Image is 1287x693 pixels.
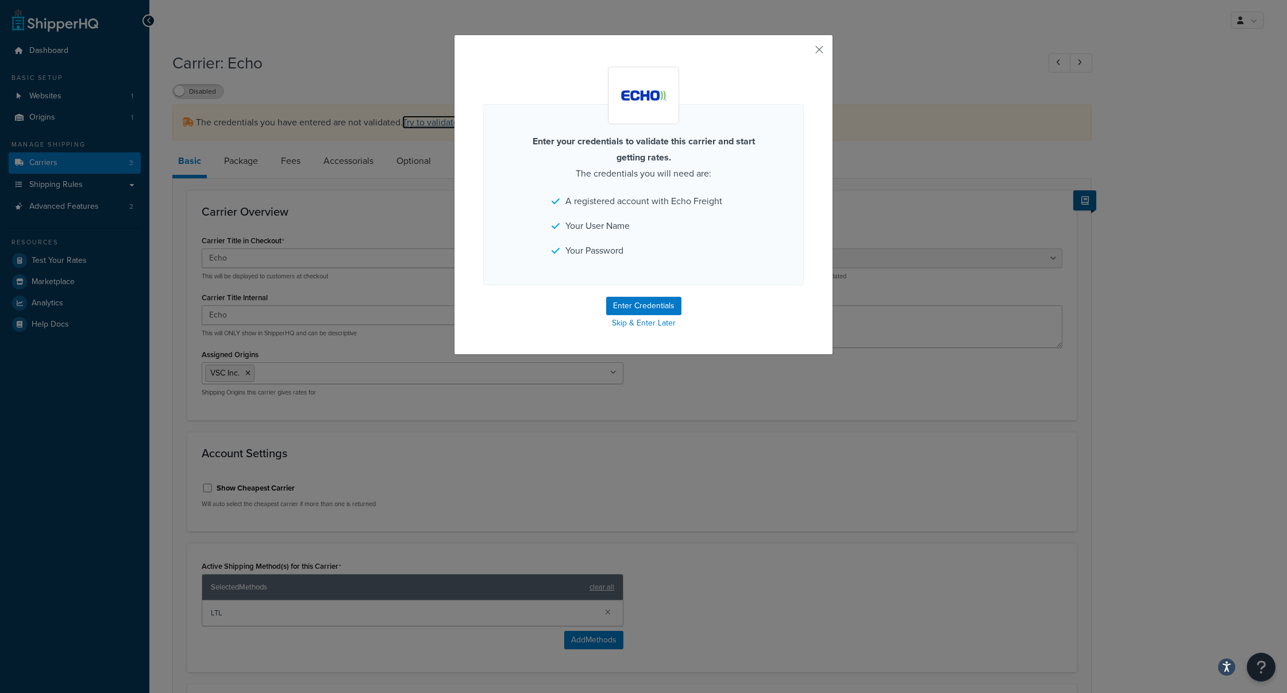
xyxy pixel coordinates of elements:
[517,133,770,182] p: The credentials you will need are:
[611,69,677,122] img: Echo
[552,243,735,259] li: Your Password
[552,218,735,234] li: Your User Name
[533,135,755,164] strong: Enter your credentials to validate this carrier and start getting rates.
[552,193,735,209] li: A registered account with Echo Freight
[483,315,804,331] a: Skip & Enter Later
[606,297,681,315] button: Enter Credentials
